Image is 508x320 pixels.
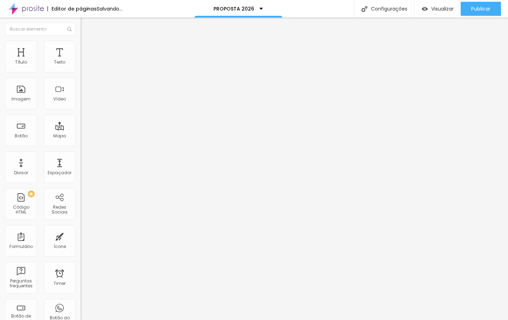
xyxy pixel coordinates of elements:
[67,27,72,31] img: Icone
[53,133,66,138] div: Mapa
[14,170,28,175] div: Divisor
[471,6,490,12] span: Publicar
[214,6,254,11] p: PROPOSTA 2026
[7,279,35,289] div: Perguntas frequentes
[415,2,461,16] button: Visualizar
[361,6,367,12] img: Icone
[48,170,72,175] div: Espaçador
[15,133,28,138] div: Botão
[54,244,66,249] div: Ícone
[7,205,35,215] div: Código HTML
[15,60,27,65] div: Título
[12,97,31,102] div: Imagem
[5,23,75,35] input: Buscar elemento
[47,6,97,11] div: Editor de páginas
[54,60,65,65] div: Texto
[431,6,454,12] span: Visualizar
[46,205,73,215] div: Redes Sociais
[422,6,428,12] img: view-1.svg
[54,281,66,286] div: Timer
[97,6,122,11] div: Salvando...
[81,18,508,320] iframe: Editor
[53,97,66,102] div: Vídeo
[9,244,33,249] div: Formulário
[461,2,501,16] button: Publicar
